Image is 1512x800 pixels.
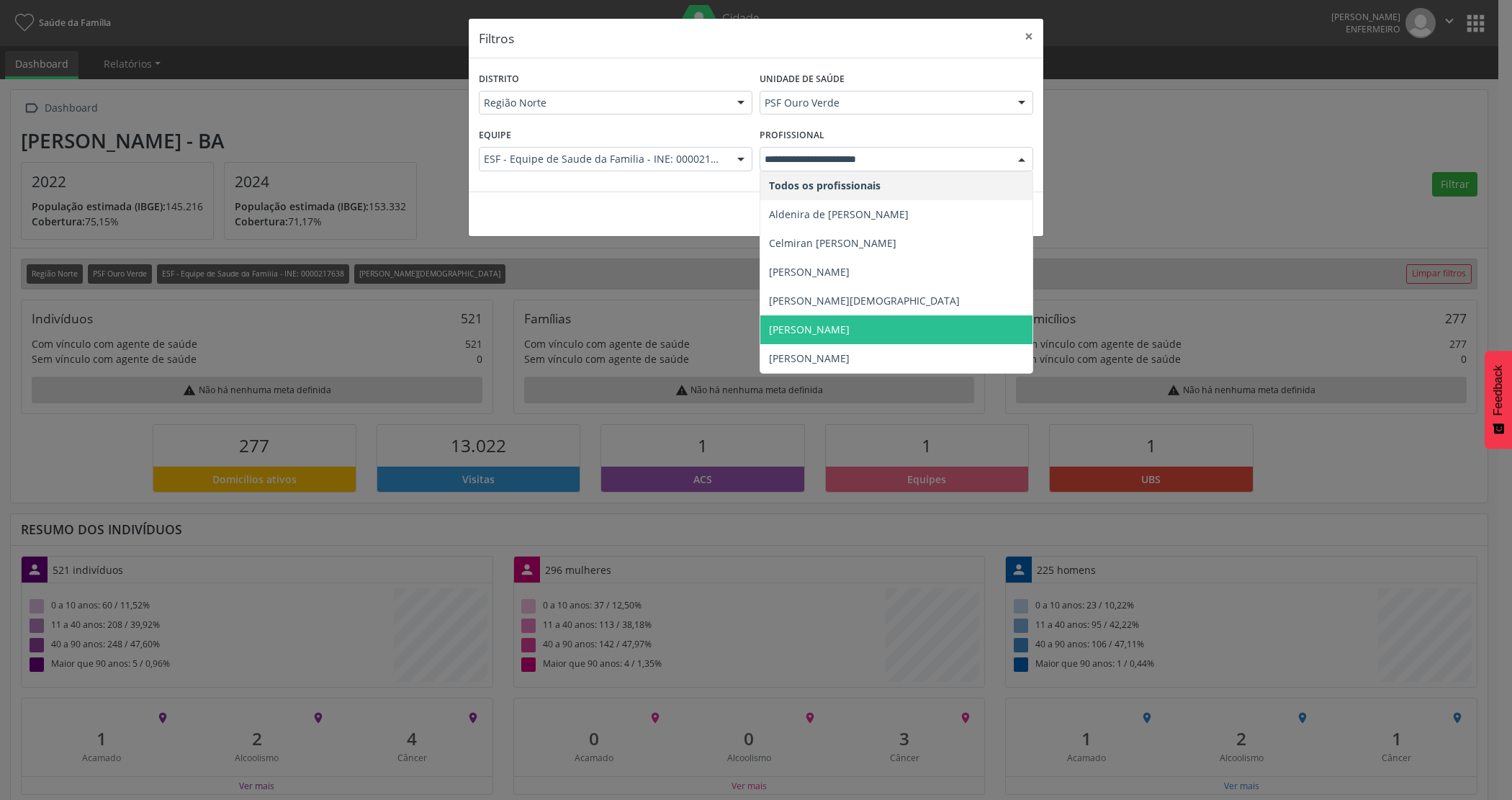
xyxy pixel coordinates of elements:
span: [PERSON_NAME] [769,323,850,336]
label: Equipe [479,125,511,147]
button: Feedback - Mostrar pesquisa [1485,351,1512,449]
button: Close [1014,19,1043,54]
span: [PERSON_NAME] [769,351,850,365]
span: Celmiran [PERSON_NAME] [769,236,896,250]
h5: Filtros [479,29,514,48]
label: Distrito [479,68,519,91]
span: Região Norte [484,96,723,110]
span: PSF Ouro Verde [765,96,1004,110]
span: [PERSON_NAME] [769,265,850,279]
label: Unidade de saúde [760,68,845,91]
span: Todos os profissionais [769,179,881,192]
span: Feedback [1492,365,1505,415]
label: Profissional [760,125,824,147]
span: Aldenira de [PERSON_NAME] [769,207,909,221]
span: [PERSON_NAME][DEMOGRAPHIC_DATA] [769,294,960,307]
span: ESF - Equipe de Saude da Familia - INE: 0000217638 [484,152,723,166]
